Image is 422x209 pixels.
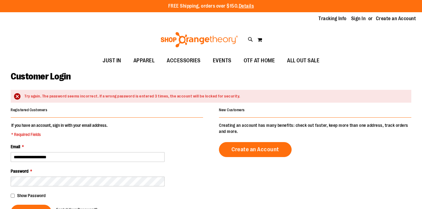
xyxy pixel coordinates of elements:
a: Create an Account [219,142,292,157]
span: JUST IN [103,54,121,68]
div: Try again. The password seems incorrect. If a wrong password is entered 3 times, the account will... [24,94,405,99]
span: Password [11,169,28,174]
span: ALL OUT SALE [287,54,319,68]
span: OTF AT HOME [244,54,275,68]
strong: Registered Customers [11,108,47,112]
span: * Required Fields [11,131,107,137]
span: Create an Account [231,146,279,153]
a: Tracking Info [318,15,347,22]
span: Show Password [17,193,45,198]
span: APPAREL [133,54,155,68]
img: Shop Orangetheory [160,32,239,47]
span: Customer Login [11,71,71,82]
span: Email [11,144,20,149]
legend: If you have an account, sign in with your email address. [11,122,108,137]
a: Sign In [351,15,366,22]
span: EVENTS [213,54,231,68]
a: Create an Account [376,15,416,22]
a: Details [239,3,254,9]
span: ACCESSORIES [167,54,201,68]
p: FREE Shipping, orders over $150. [168,3,254,10]
p: Creating an account has many benefits: check out faster, keep more than one address, track orders... [219,122,411,134]
strong: New Customers [219,108,245,112]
